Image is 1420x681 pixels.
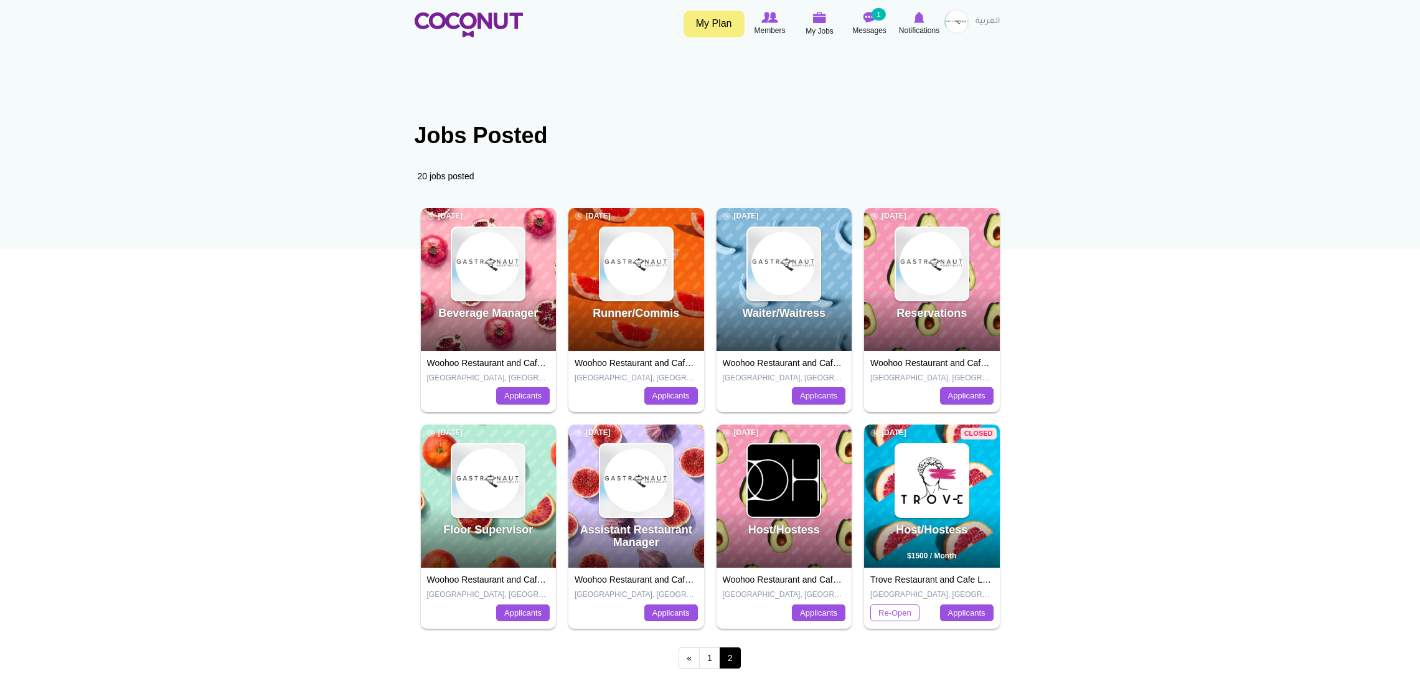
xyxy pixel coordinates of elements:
[600,228,672,300] img: Gastronaut Hospitality
[575,428,611,438] span: [DATE]
[907,552,956,560] span: $1500 / Month
[415,161,1006,192] div: 20 jobs posted
[723,211,759,222] span: [DATE]
[723,428,759,438] span: [DATE]
[452,444,524,517] img: Gastronaut Hospitality
[792,604,845,622] a: Applicants
[600,444,672,517] img: Gastronaut Hospitality
[723,589,846,600] p: [GEOGRAPHIC_DATA], [GEOGRAPHIC_DATA]
[870,575,994,585] a: Trove Restaurant and Cafe LLC
[961,428,997,439] span: Closed
[427,358,561,368] a: Woohoo Restaurant and Cafe LLC
[438,307,538,319] a: Beverage Manager
[699,647,720,669] a: 1
[896,228,968,300] img: Gastronaut Hospitality
[940,387,994,405] a: Applicants
[870,589,994,600] p: [GEOGRAPHIC_DATA], [GEOGRAPHIC_DATA]
[593,307,679,319] a: Runner/Commis
[761,12,778,23] img: Browse Members
[427,589,550,600] p: [GEOGRAPHIC_DATA], [GEOGRAPHIC_DATA]
[845,9,895,38] a: Messages Messages 1
[427,373,550,383] p: [GEOGRAPHIC_DATA], [GEOGRAPHIC_DATA]
[748,228,820,300] img: Gastronaut Hospitality
[870,428,906,438] span: [DATE]
[679,647,700,669] a: ‹ previous
[427,428,463,438] span: [DATE]
[580,524,692,548] a: Assistant Restaurant Manager
[742,307,825,319] a: Waiter/Waitress
[443,524,533,536] a: Floor Supervisor
[795,9,845,39] a: My Jobs My Jobs
[870,604,919,622] a: Re-Open
[896,307,967,319] a: Reservations
[575,358,857,368] a: Woohoo Restaurant and Cafe LLC, Mamabella Restaurant and Cafe LLC
[870,211,906,222] span: [DATE]
[575,373,698,383] p: [GEOGRAPHIC_DATA], [GEOGRAPHIC_DATA]
[575,211,611,222] span: [DATE]
[872,8,885,21] small: 1
[415,12,523,37] img: Home
[870,373,994,383] p: [GEOGRAPHIC_DATA], [GEOGRAPHIC_DATA]
[723,575,857,585] a: Woohoo Restaurant and Cafe LLC
[452,228,524,300] img: Gastronaut Hospitality
[806,25,834,37] span: My Jobs
[863,12,876,23] img: Messages
[644,387,698,405] a: Applicants
[754,24,785,37] span: Members
[748,524,820,536] a: Host/Hostess
[792,387,845,405] a: Applicants
[723,358,1005,368] a: Woohoo Restaurant and Cafe LLC, Mamabella Restaurant and Cafe LLC
[899,24,939,37] span: Notifications
[427,575,709,585] a: Woohoo Restaurant and Cafe LLC, Mamabella Restaurant and Cafe LLC
[723,373,846,383] p: [GEOGRAPHIC_DATA], [GEOGRAPHIC_DATA]
[813,12,827,23] img: My Jobs
[914,12,924,23] img: Notifications
[870,358,1004,368] a: Woohoo Restaurant and Cafe LLC
[895,9,944,38] a: Notifications Notifications
[896,524,967,536] a: Host/Hostess
[720,647,741,669] span: 2
[644,604,698,622] a: Applicants
[745,9,795,38] a: Browse Members Members
[415,123,1006,148] h1: Jobs Posted
[496,387,550,405] a: Applicants
[969,9,1006,34] a: العربية
[940,604,994,622] a: Applicants
[427,211,463,222] span: [DATE]
[575,575,708,585] a: Woohoo Restaurant and Cafe LLC
[496,604,550,622] a: Applicants
[852,24,886,37] span: Messages
[684,11,745,37] a: My Plan
[575,589,698,600] p: [GEOGRAPHIC_DATA], [GEOGRAPHIC_DATA]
